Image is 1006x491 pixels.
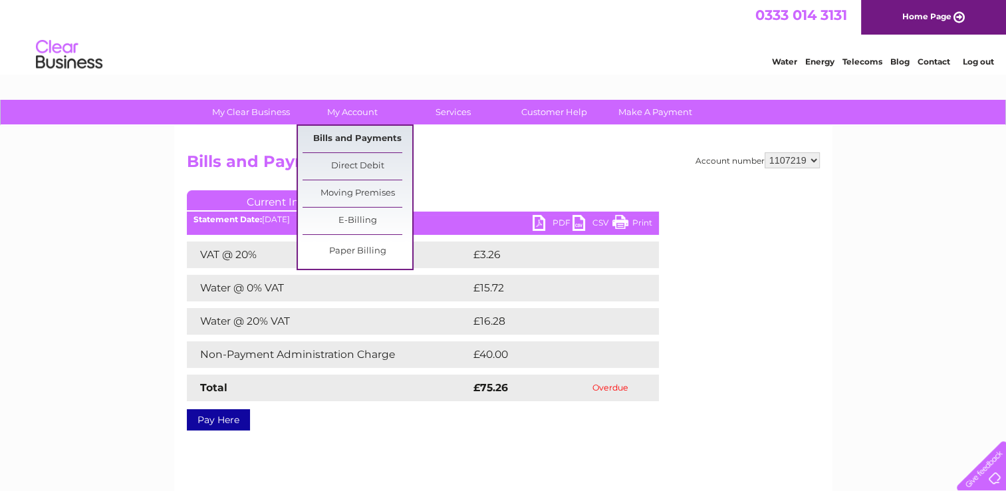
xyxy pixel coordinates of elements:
a: Log out [962,57,993,67]
td: Water @ 20% VAT [187,308,470,335]
b: Statement Date: [193,214,262,224]
a: Customer Help [499,100,609,124]
td: Overdue [563,375,658,401]
td: £16.28 [470,308,631,335]
a: 0333 014 3131 [755,7,847,23]
a: Make A Payment [600,100,710,124]
a: Direct Debit [303,153,412,180]
td: £40.00 [470,341,633,368]
a: Contact [918,57,950,67]
a: Services [398,100,508,124]
a: Blog [890,57,910,67]
a: E-Billing [303,208,412,234]
td: £3.26 [470,242,628,268]
div: [DATE] [187,215,659,224]
strong: £75.26 [473,381,508,394]
td: VAT @ 20% [187,242,470,268]
a: CSV [572,215,612,234]
div: Clear Business is a trading name of Verastar Limited (registered in [GEOGRAPHIC_DATA] No. 3667643... [189,7,818,65]
a: Water [772,57,797,67]
a: Energy [805,57,834,67]
a: Pay Here [187,409,250,430]
a: PDF [533,215,572,234]
a: Telecoms [842,57,882,67]
a: My Account [297,100,407,124]
div: Account number [695,152,820,168]
img: logo.png [35,35,103,75]
a: Current Invoice [187,190,386,210]
a: My Clear Business [196,100,306,124]
a: Bills and Payments [303,126,412,152]
td: Water @ 0% VAT [187,275,470,301]
td: £15.72 [470,275,630,301]
strong: Total [200,381,227,394]
a: Print [612,215,652,234]
a: Moving Premises [303,180,412,207]
td: Non-Payment Administration Charge [187,341,470,368]
h2: Bills and Payments [187,152,820,178]
a: Paper Billing [303,238,412,265]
